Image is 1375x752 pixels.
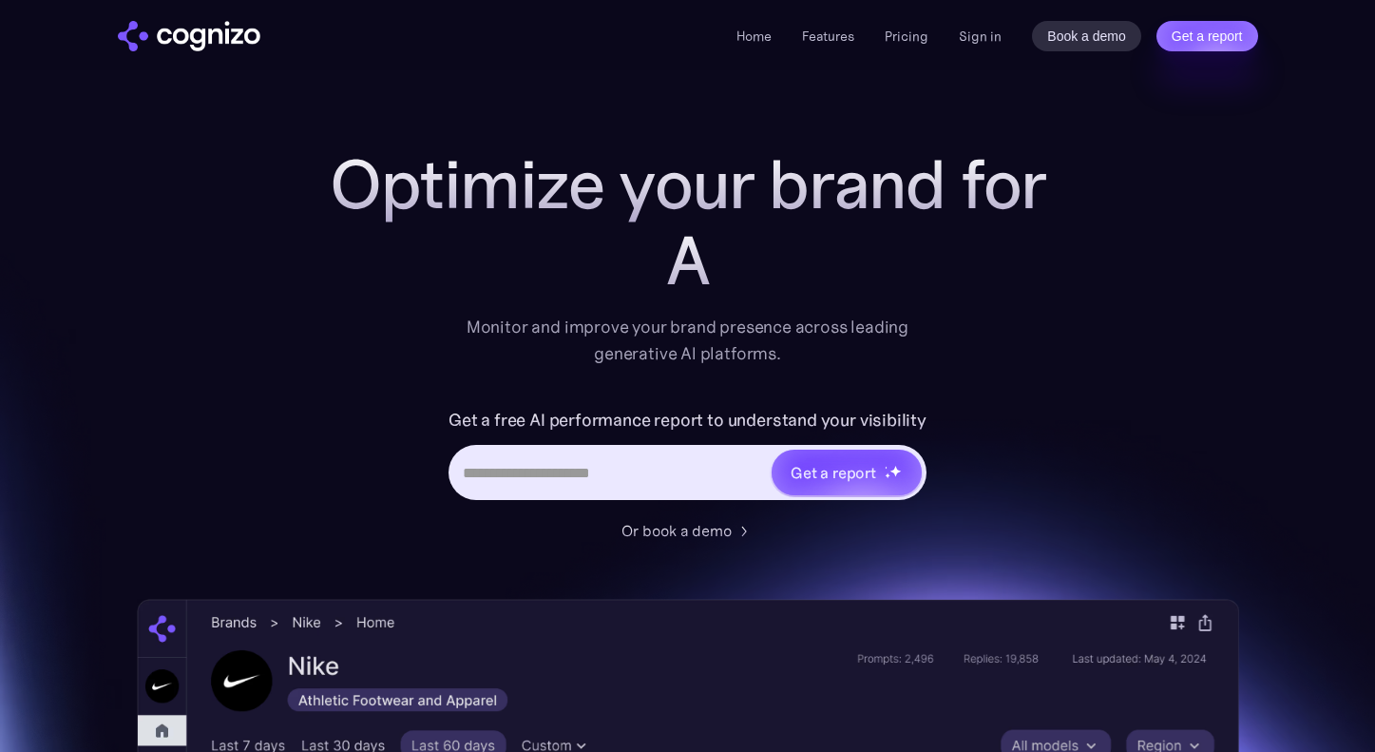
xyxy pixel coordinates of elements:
[889,465,902,477] img: star
[449,405,926,510] form: Hero URL Input Form
[885,466,888,469] img: star
[1156,21,1258,51] a: Get a report
[885,472,891,479] img: star
[791,461,876,484] div: Get a report
[454,314,922,367] div: Monitor and improve your brand presence across leading generative AI platforms.
[770,448,924,497] a: Get a reportstarstarstar
[959,25,1002,48] a: Sign in
[118,21,260,51] img: cognizo logo
[308,146,1068,222] h1: Optimize your brand for
[621,519,732,542] div: Or book a demo
[736,28,772,45] a: Home
[802,28,854,45] a: Features
[118,21,260,51] a: home
[308,222,1068,299] div: A
[621,519,754,542] a: Or book a demo
[449,405,926,435] label: Get a free AI performance report to understand your visibility
[1032,21,1141,51] a: Book a demo
[885,28,928,45] a: Pricing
